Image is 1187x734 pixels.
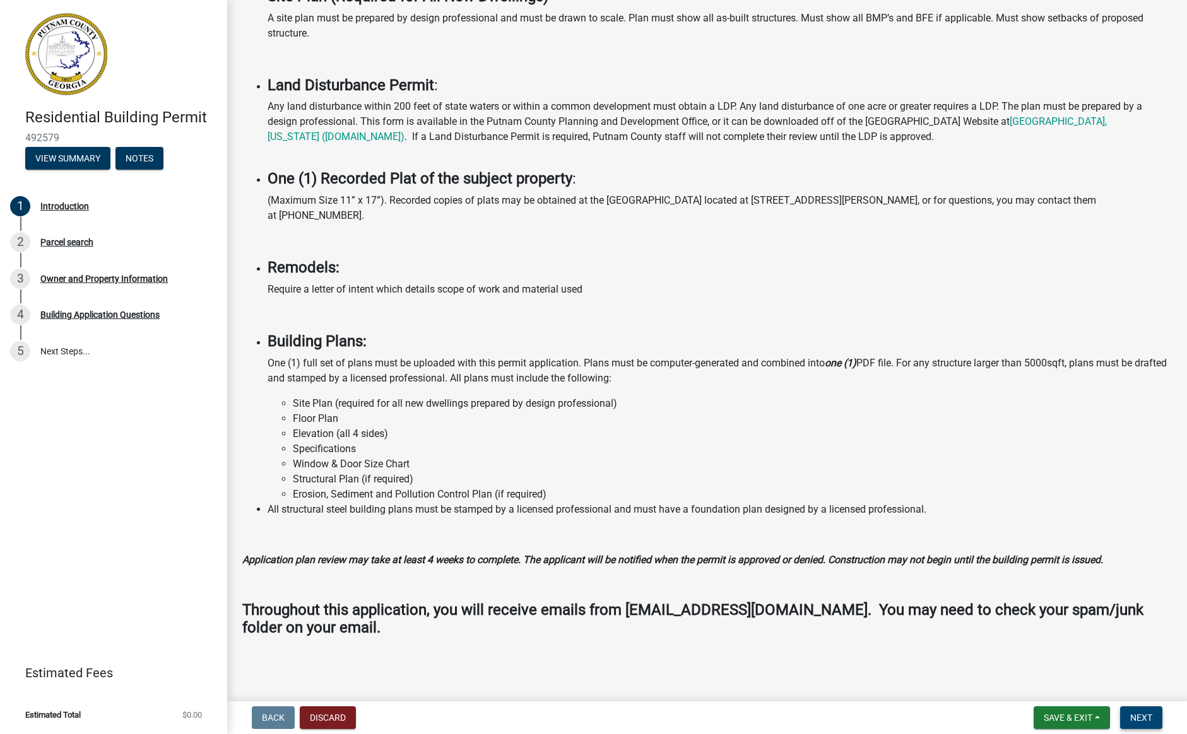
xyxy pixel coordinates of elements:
[268,11,1172,41] p: A site plan must be prepared by design professional and must be drawn to scale. Plan must show al...
[293,426,1172,441] li: Elevation (all 4 sides)
[25,13,107,95] img: Putnam County, Georgia
[268,76,434,94] strong: Land Disturbance Permit
[182,711,202,719] span: $0.00
[268,76,1172,95] h4: :
[25,108,217,127] h4: Residential Building Permit
[115,154,163,164] wm-modal-confirm: Notes
[1130,713,1152,723] span: Next
[293,441,1172,457] li: Specifications
[293,411,1172,426] li: Floor Plan
[1034,706,1110,729] button: Save & Exit
[1044,713,1092,723] span: Save & Exit
[268,170,572,187] strong: One (1) Recorded Plat of the subject property
[242,554,1103,566] strong: Application plan review may take at least 4 weeks to complete. The applicant will be notified whe...
[40,238,93,247] div: Parcel search
[25,154,110,164] wm-modal-confirm: Summary
[293,457,1172,472] li: Window & Door Size Chart
[40,202,89,211] div: Introduction
[293,487,1172,502] li: Erosion, Sediment and Pollution Control Plan (if required)
[10,269,30,289] div: 3
[10,305,30,325] div: 4
[268,193,1172,223] p: (Maximum Size 11” x 17”). Recorded copies of plats may be obtained at the [GEOGRAPHIC_DATA] locat...
[40,274,168,283] div: Owner and Property Information
[268,356,1172,386] p: One (1) full set of plans must be uploaded with this permit application. Plans must be computer-g...
[1120,706,1162,729] button: Next
[10,660,207,685] a: Estimated Fees
[10,341,30,361] div: 5
[25,711,81,719] span: Estimated Total
[25,147,110,170] button: View Summary
[115,147,163,170] button: Notes
[40,310,160,319] div: Building Application Questions
[252,706,295,729] button: Back
[322,131,405,143] a: ([DOMAIN_NAME])
[268,332,367,350] strong: Building Plans:
[268,99,1172,160] p: Any land disturbance within 200 feet of state waters or within a common development must obtain a...
[825,357,856,369] strong: one (1)
[268,259,340,276] strong: Remodels:
[293,396,1172,411] li: Site Plan (required for all new dwellings prepared by design professional)
[262,713,285,723] span: Back
[268,502,1172,517] li: All structural steel building plans must be stamped by a licensed professional and must have a fo...
[293,472,1172,487] li: Structural Plan (if required)
[25,132,202,144] span: 492579
[300,706,356,729] button: Discard
[268,170,1172,188] h4: :
[242,601,1143,637] strong: Throughout this application, you will receive emails from [EMAIL_ADDRESS][DOMAIN_NAME]. You may n...
[10,232,30,252] div: 2
[268,282,1172,297] p: Require a letter of intent which details scope of work and material used
[10,196,30,216] div: 1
